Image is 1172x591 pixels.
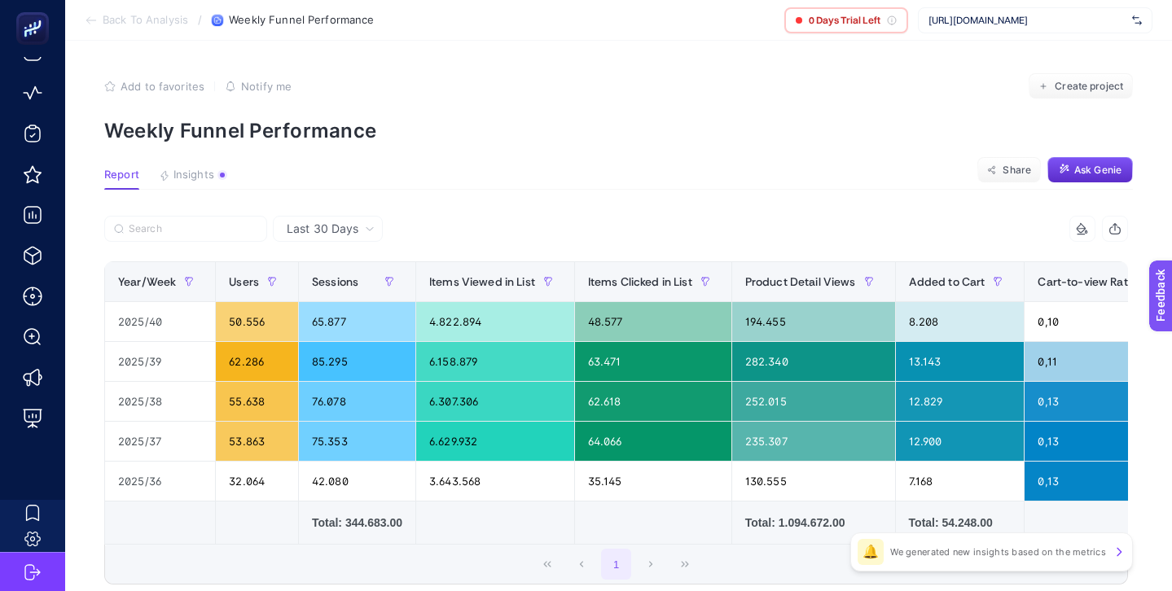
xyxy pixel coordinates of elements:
[216,342,298,381] div: 62.286
[732,462,895,501] div: 130.555
[1055,80,1123,93] span: Create project
[1132,12,1142,28] img: svg%3e
[229,275,259,288] span: Users
[732,342,895,381] div: 282.340
[1038,275,1134,288] span: Cart-to-view Rate
[1074,164,1122,177] span: Ask Genie
[1029,73,1133,99] button: Create project
[416,422,574,461] div: 6.629.932
[732,422,895,461] div: 235.307
[105,302,215,341] div: 2025/40
[745,514,882,531] div: Total: 1.094.672.00
[312,275,358,288] span: Sessions
[909,514,1012,531] div: Total: 54.248.00
[575,382,731,421] div: 62.618
[299,382,415,421] div: 76.078
[198,13,202,26] span: /
[575,462,731,501] div: 35.145
[312,514,402,531] div: Total: 344.683.00
[103,14,188,27] span: Back To Analysis
[299,422,415,461] div: 75.353
[858,539,884,565] div: 🔔
[229,14,374,27] span: Weekly Funnel Performance
[118,275,176,288] span: Year/Week
[10,5,62,18] span: Feedback
[601,549,632,580] button: 1
[216,422,298,461] div: 53.863
[225,80,292,93] button: Notify me
[104,119,1133,142] p: Weekly Funnel Performance
[105,422,215,461] div: 2025/37
[575,302,731,341] div: 48.577
[173,169,214,182] span: Insights
[105,342,215,381] div: 2025/39
[299,342,415,381] div: 85.295
[575,422,731,461] div: 64.066
[429,275,535,288] span: Items Viewed in List
[732,302,895,341] div: 194.455
[890,545,1106,558] p: We generated new insights based on the metrics
[104,80,204,93] button: Add to favorites
[216,462,298,501] div: 32.064
[575,342,731,381] div: 63.471
[416,382,574,421] div: 6.307.306
[1003,164,1031,177] span: Share
[416,342,574,381] div: 6.158.879
[896,462,1025,501] div: 7.168
[809,14,880,27] span: 0 Days Trial Left
[105,382,215,421] div: 2025/38
[416,462,574,501] div: 3.643.568
[416,302,574,341] div: 4.822.894
[299,462,415,501] div: 42.080
[241,80,292,93] span: Notify me
[588,275,692,288] span: Items Clicked in List
[896,342,1025,381] div: 13.143
[216,382,298,421] div: 55.638
[928,14,1126,27] span: [URL][DOMAIN_NAME]
[216,302,298,341] div: 50.556
[104,169,139,182] span: Report
[896,302,1025,341] div: 8.208
[129,223,257,235] input: Search
[977,157,1041,183] button: Share
[105,462,215,501] div: 2025/36
[896,422,1025,461] div: 12.900
[287,221,358,237] span: Last 30 Days
[732,382,895,421] div: 252.015
[299,302,415,341] div: 65.877
[1047,157,1133,183] button: Ask Genie
[745,275,856,288] span: Product Detail Views
[121,80,204,93] span: Add to favorites
[909,275,985,288] span: Added to Cart
[896,382,1025,421] div: 12.829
